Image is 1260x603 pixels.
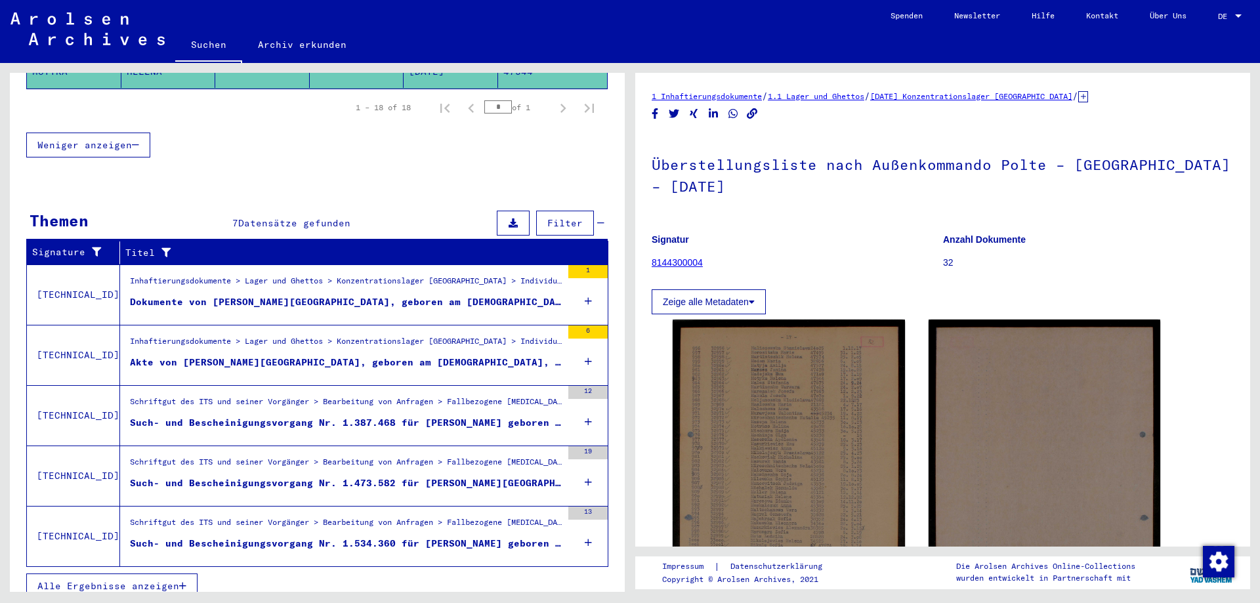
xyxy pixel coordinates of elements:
button: Share on Facebook [648,106,662,122]
button: Share on Twitter [667,106,681,122]
button: Alle Ergebnisse anzeigen [26,573,198,598]
a: Archiv erkunden [242,29,362,60]
p: 32 [943,256,1234,270]
div: 19 [568,446,608,459]
a: Suchen [175,29,242,63]
button: Filter [536,211,594,236]
div: Such- und Bescheinigungsvorgang Nr. 1.534.360 für [PERSON_NAME] geboren [DEMOGRAPHIC_DATA] [130,537,562,551]
div: Titel [125,246,582,260]
span: / [762,90,768,102]
a: 1 Inhaftierungsdokumente [652,91,762,101]
button: Previous page [458,94,484,121]
td: [TECHNICAL_ID] [27,264,120,325]
img: Arolsen_neg.svg [10,12,165,45]
b: Anzahl Dokumente [943,234,1026,245]
div: 1 [568,265,608,278]
b: Signatur [652,234,689,245]
button: First page [432,94,458,121]
button: Share on LinkedIn [707,106,721,122]
button: Next page [550,94,576,121]
div: Dokumente von [PERSON_NAME][GEOGRAPHIC_DATA], geboren am [DEMOGRAPHIC_DATA] [130,295,562,309]
a: Datenschutzerklärung [720,560,838,573]
div: Titel [125,242,595,263]
div: of 1 [484,101,550,114]
span: DE [1218,12,1232,21]
td: [TECHNICAL_ID] [27,446,120,506]
div: Signature [32,245,110,259]
td: [TECHNICAL_ID] [27,325,120,385]
span: / [1072,90,1078,102]
td: [TECHNICAL_ID] [27,385,120,446]
div: Inhaftierungsdokumente > Lager und Ghettos > Konzentrationslager [GEOGRAPHIC_DATA] > Individuelle... [130,335,562,354]
span: Datensätze gefunden [238,217,350,229]
a: 8144300004 [652,257,703,268]
button: Share on Xing [687,106,701,122]
div: Inhaftierungsdokumente > Lager und Ghettos > Konzentrationslager [GEOGRAPHIC_DATA] > Individuelle... [130,275,562,293]
img: Zustimmung ändern [1203,546,1234,577]
h1: Überstellungsliste nach Außenkommando Polte – [GEOGRAPHIC_DATA] – [DATE] [652,135,1234,214]
div: Such- und Bescheinigungsvorgang Nr. 1.473.582 für [PERSON_NAME][GEOGRAPHIC_DATA] geboren [DEMOGRA... [130,476,562,490]
img: yv_logo.png [1187,556,1236,589]
button: Zeige alle Metadaten [652,289,766,314]
a: [DATE] Konzentrationslager [GEOGRAPHIC_DATA] [870,91,1072,101]
div: 13 [568,507,608,520]
button: Copy link [745,106,759,122]
span: 7 [232,217,238,229]
div: Schriftgut des ITS und seiner Vorgänger > Bearbeitung von Anfragen > Fallbezogene [MEDICAL_DATA] ... [130,456,562,474]
div: 1 – 18 of 18 [356,102,411,114]
span: Filter [547,217,583,229]
button: Weniger anzeigen [26,133,150,157]
div: Akte von [PERSON_NAME][GEOGRAPHIC_DATA], geboren am [DEMOGRAPHIC_DATA], geboren in [GEOGRAPHIC_DATA] [130,356,562,369]
div: Schriftgut des ITS und seiner Vorgänger > Bearbeitung von Anfragen > Fallbezogene [MEDICAL_DATA] ... [130,516,562,535]
div: 12 [568,386,608,399]
div: | [662,560,838,573]
p: Die Arolsen Archives Online-Collections [956,560,1135,572]
span: / [864,90,870,102]
button: Share on WhatsApp [726,106,740,122]
span: Weniger anzeigen [37,139,132,151]
p: Copyright © Arolsen Archives, 2021 [662,573,838,585]
div: Such- und Bescheinigungsvorgang Nr. 1.387.468 für [PERSON_NAME] geboren [DEMOGRAPHIC_DATA] [130,416,562,430]
a: 1.1 Lager und Ghettos [768,91,864,101]
a: Impressum [662,560,714,573]
p: wurden entwickelt in Partnerschaft mit [956,572,1135,584]
span: Alle Ergebnisse anzeigen [37,580,179,592]
div: 6 [568,325,608,339]
div: Signature [32,242,123,263]
button: Last page [576,94,602,121]
div: Themen [30,209,89,232]
div: Schriftgut des ITS und seiner Vorgänger > Bearbeitung von Anfragen > Fallbezogene [MEDICAL_DATA] ... [130,396,562,414]
td: [TECHNICAL_ID] [27,506,120,566]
